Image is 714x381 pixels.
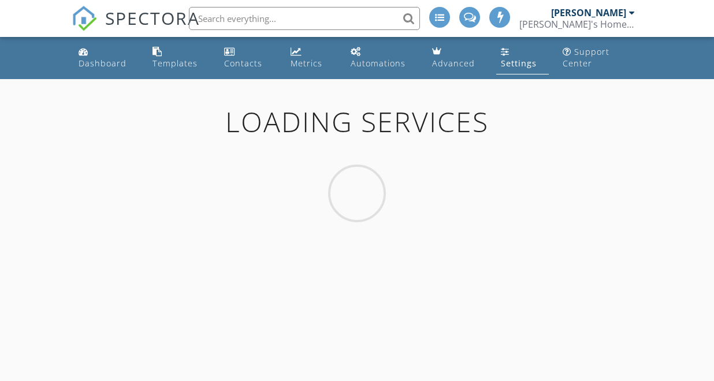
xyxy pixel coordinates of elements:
a: Support Center [558,42,640,74]
a: Templates [148,42,210,74]
h1: Loading Services [65,107,650,137]
div: Support Center [563,46,609,69]
input: Search everything... [189,7,420,30]
a: Advanced [427,42,487,74]
a: Automations (Advanced) [346,42,418,74]
img: The Best Home Inspection Software - Spectora [72,6,97,31]
div: Dashboard [79,58,127,69]
div: Advanced [432,58,475,69]
div: Settings [501,58,537,69]
div: Contacts [224,58,262,69]
div: Tim's Home Inspections [519,18,635,30]
div: Templates [153,58,198,69]
a: Dashboard [74,42,139,74]
a: SPECTORA [72,16,200,40]
a: Metrics [286,42,337,74]
div: Automations [351,58,406,69]
div: [PERSON_NAME] [551,7,626,18]
a: Contacts [220,42,277,74]
a: Settings [496,42,549,74]
span: SPECTORA [105,6,200,30]
div: Metrics [291,58,322,69]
